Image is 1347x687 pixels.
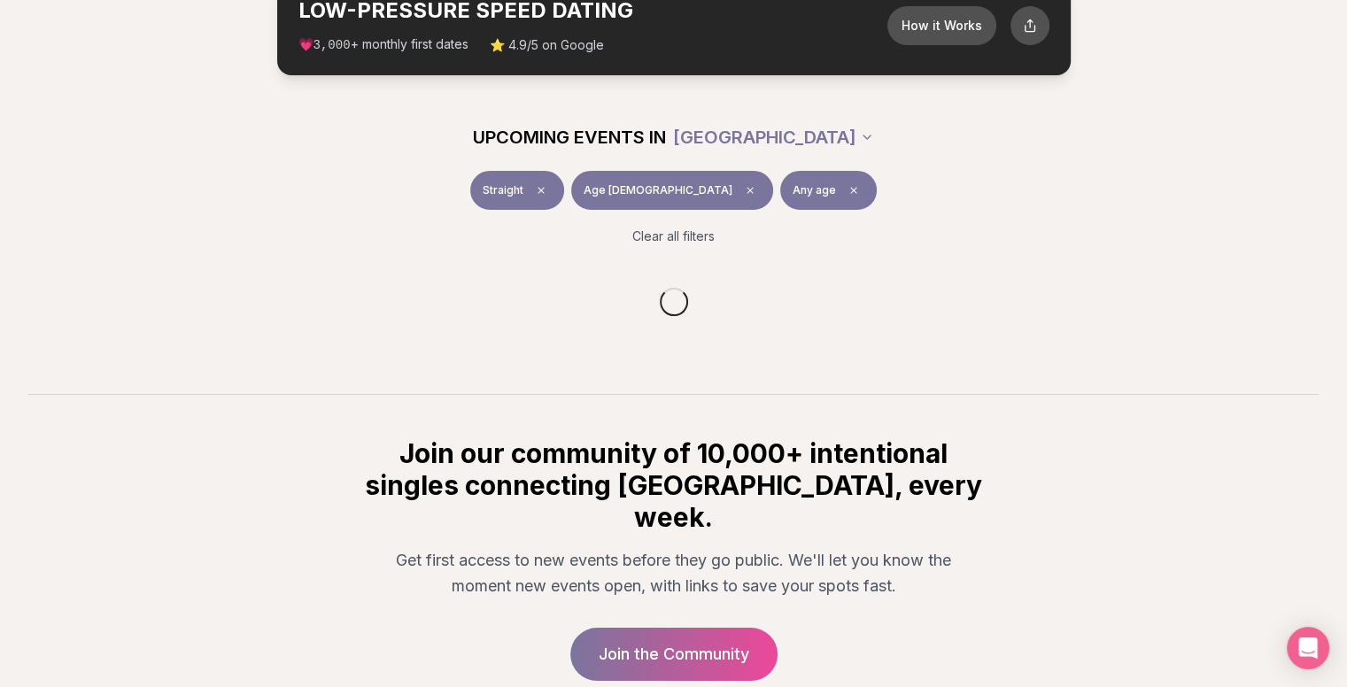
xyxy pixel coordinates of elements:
span: 💗 + monthly first dates [298,35,468,54]
div: Open Intercom Messenger [1287,627,1329,669]
button: Any ageClear preference [780,171,877,210]
span: Clear age [739,180,761,201]
h2: Join our community of 10,000+ intentional singles connecting [GEOGRAPHIC_DATA], every week. [362,437,986,533]
span: Clear event type filter [530,180,552,201]
button: StraightClear event type filter [470,171,564,210]
button: How it Works [887,6,996,45]
button: Clear all filters [622,217,725,256]
span: Age [DEMOGRAPHIC_DATA] [584,183,732,197]
span: Straight [483,183,523,197]
p: Get first access to new events before they go public. We'll let you know the moment new events op... [376,547,972,599]
span: UPCOMING EVENTS IN [473,125,666,150]
a: Join the Community [570,628,778,681]
button: Age [DEMOGRAPHIC_DATA]Clear age [571,171,773,210]
button: [GEOGRAPHIC_DATA] [673,118,874,157]
span: Clear preference [843,180,864,201]
span: ⭐ 4.9/5 on Google [490,36,604,54]
span: Any age [793,183,836,197]
span: 3,000 [314,38,351,52]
